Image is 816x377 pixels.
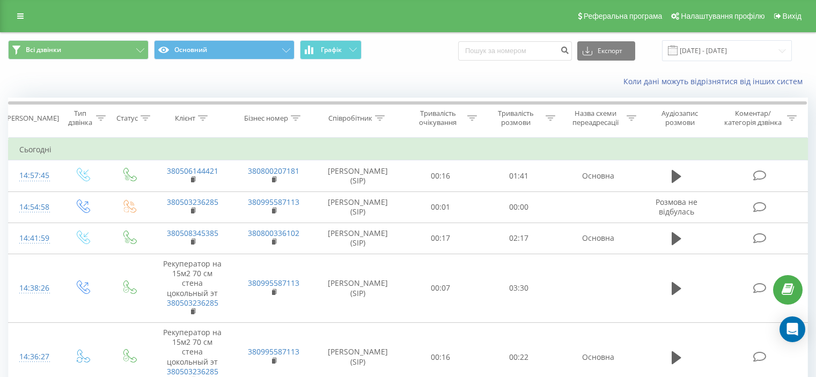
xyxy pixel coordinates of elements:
[402,254,480,322] td: 00:07
[656,197,697,217] span: Розмова не відбулась
[480,254,557,322] td: 03:30
[722,109,784,127] div: Коментар/категорія дзвінка
[152,254,233,322] td: Рекуператор на 15м2 70 см стена цокольный эт
[8,40,149,60] button: Всі дзвінки
[167,166,218,176] a: 380506144421
[314,254,402,322] td: [PERSON_NAME] (SIP)
[480,160,557,191] td: 01:41
[557,223,638,254] td: Основна
[681,12,764,20] span: Налаштування профілю
[19,165,48,186] div: 14:57:45
[19,278,48,299] div: 14:38:26
[167,366,218,376] a: 380503236285
[314,191,402,223] td: [PERSON_NAME] (SIP)
[489,109,543,127] div: Тривалість розмови
[68,109,93,127] div: Тип дзвінка
[321,46,342,54] span: Графік
[9,139,808,160] td: Сьогодні
[248,166,299,176] a: 380800207181
[328,114,372,123] div: Співробітник
[557,160,638,191] td: Основна
[623,76,808,86] a: Коли дані можуть відрізнятися вiд інших систем
[175,114,195,123] div: Клієнт
[248,278,299,288] a: 380995587113
[5,114,59,123] div: [PERSON_NAME]
[577,41,635,61] button: Експорт
[480,191,557,223] td: 00:00
[26,46,61,54] span: Всі дзвінки
[248,228,299,238] a: 380800336102
[314,223,402,254] td: [PERSON_NAME] (SIP)
[568,109,624,127] div: Назва схеми переадресації
[314,160,402,191] td: [PERSON_NAME] (SIP)
[458,41,572,61] input: Пошук за номером
[402,191,480,223] td: 00:01
[248,346,299,357] a: 380995587113
[780,316,805,342] div: Open Intercom Messenger
[649,109,711,127] div: Аудіозапис розмови
[19,228,48,249] div: 14:41:59
[244,114,288,123] div: Бізнес номер
[116,114,138,123] div: Статус
[167,228,218,238] a: 380508345385
[19,346,48,367] div: 14:36:27
[402,223,480,254] td: 00:17
[584,12,663,20] span: Реферальна програма
[402,160,480,191] td: 00:16
[300,40,362,60] button: Графік
[480,223,557,254] td: 02:17
[167,197,218,207] a: 380503236285
[248,197,299,207] a: 380995587113
[167,298,218,308] a: 380503236285
[154,40,295,60] button: Основний
[411,109,465,127] div: Тривалість очікування
[783,12,802,20] span: Вихід
[19,197,48,218] div: 14:54:58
